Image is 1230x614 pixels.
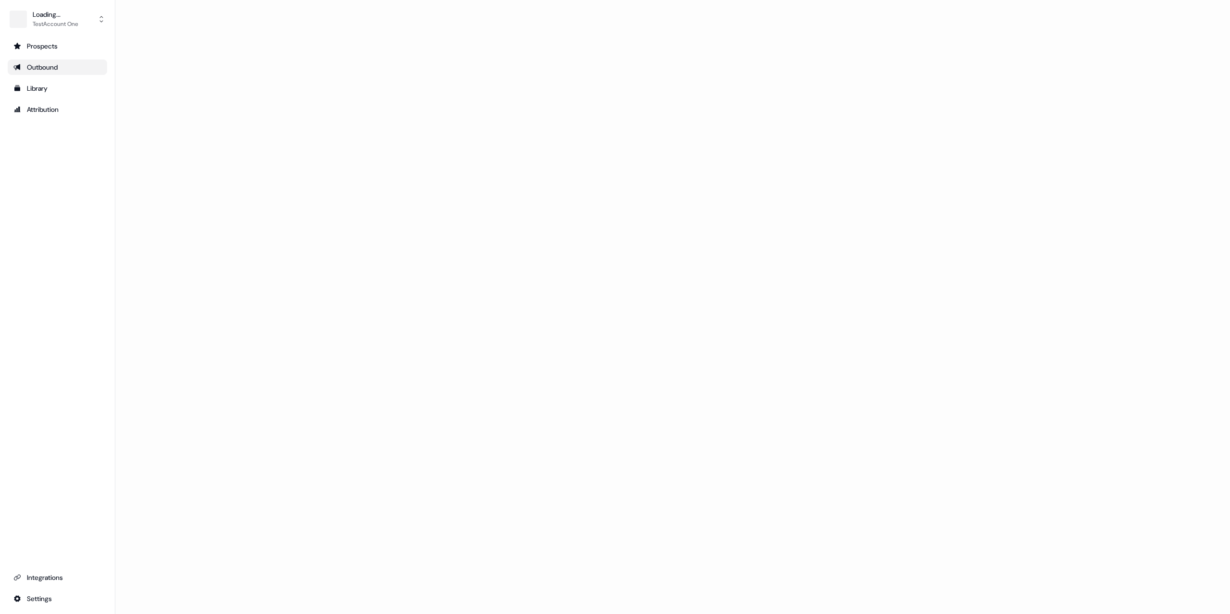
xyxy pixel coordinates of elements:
div: Integrations [13,573,101,582]
div: TestAccount One [33,19,78,29]
a: Go to templates [8,81,107,96]
a: Go to outbound experience [8,60,107,75]
a: Go to integrations [8,591,107,606]
div: Attribution [13,105,101,114]
div: Prospects [13,41,101,51]
div: Loading... [33,10,78,19]
a: Go to attribution [8,102,107,117]
a: Go to prospects [8,38,107,54]
button: Loading...TestAccount One [8,8,107,31]
a: Go to integrations [8,570,107,585]
div: Outbound [13,62,101,72]
div: Settings [13,594,101,603]
div: Library [13,84,101,93]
